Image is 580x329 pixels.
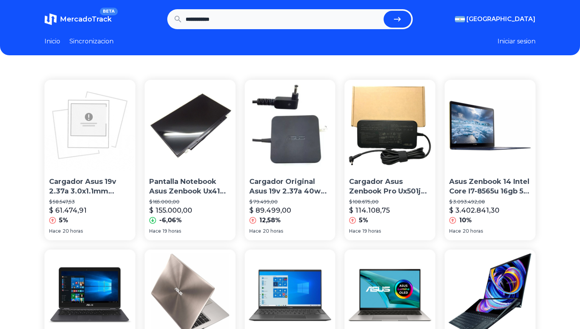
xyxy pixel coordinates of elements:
[44,37,60,46] a: Inicio
[359,216,368,225] p: 5%
[344,80,435,240] a: Cargador Asus Zenbook Pro Ux501jw Ux501vw N501 N501v N501vw Cargador Asus Zenbook Pro Ux501jw Ux5...
[362,228,381,234] span: 19 horas
[449,177,531,196] p: Asus Zenbook 14 Intel Core I7-8565u 16gb 512 Ssd A Pedido!
[163,228,181,234] span: 19 horas
[498,37,536,46] button: Iniciar sesion
[344,80,435,171] img: Cargador Asus Zenbook Pro Ux501jw Ux501vw N501 N501v N501vw
[449,199,531,205] p: $ 3.093.492,08
[445,80,536,171] img: Asus Zenbook 14 Intel Core I7-8565u 16gb 512 Ssd A Pedido!
[59,216,68,225] p: 5%
[349,205,390,216] p: $ 114.108,75
[60,15,112,23] span: MercadoTrack
[149,177,231,196] p: Pantalla Notebook Asus Zenbook Ux410u Series 14.0 Ips Fhd
[44,13,57,25] img: MercadoTrack
[245,80,336,171] img: Cargador Original Asus 19v 2.37a 40w Zenbook Ux360u F553m
[455,16,465,22] img: Argentina
[449,205,499,216] p: $ 3.402.841,30
[259,216,281,225] p: 12,58%
[249,177,331,196] p: Cargador Original Asus 19v 2.37a 40w Zenbook Ux360u F553m
[44,80,135,171] img: Cargador Asus 19v 2.37a 3.0x1.1mm Zenbook Ux21 Ux31 Original
[263,228,283,234] span: 20 horas
[349,177,431,196] p: Cargador Asus Zenbook Pro Ux501jw Ux501vw N501 N501v N501vw
[49,177,131,196] p: Cargador Asus 19v 2.37a 3.0x1.1mm Zenbook Ux21 Ux31 Original
[349,228,361,234] span: Hace
[349,199,431,205] p: $ 108.675,00
[159,216,182,225] p: -6,06%
[49,205,87,216] p: $ 61.474,91
[44,80,135,240] a: Cargador Asus 19v 2.37a 3.0x1.1mm Zenbook Ux21 Ux31 OriginalCargador Asus 19v 2.37a 3.0x1.1mm Zen...
[145,80,236,171] img: Pantalla Notebook Asus Zenbook Ux410u Series 14.0 Ips Fhd
[249,199,331,205] p: $ 79.499,00
[245,80,336,240] a: Cargador Original Asus 19v 2.37a 40w Zenbook Ux360u F553mCargador Original Asus 19v 2.37a 40w Zen...
[44,13,112,25] a: MercadoTrackBETA
[69,37,114,46] a: Sincronizacion
[145,80,236,240] a: Pantalla Notebook Asus Zenbook Ux410u Series 14.0 Ips FhdPantalla Notebook Asus Zenbook Ux410u Se...
[49,228,61,234] span: Hace
[149,228,161,234] span: Hace
[249,205,291,216] p: $ 89.499,00
[459,216,472,225] p: 10%
[249,228,261,234] span: Hace
[463,228,483,234] span: 20 horas
[63,228,83,234] span: 20 horas
[445,80,536,240] a: Asus Zenbook 14 Intel Core I7-8565u 16gb 512 Ssd A Pedido!Asus Zenbook 14 Intel Core I7-8565u 16g...
[49,199,131,205] p: $ 58.547,53
[100,8,118,15] span: BETA
[466,15,536,24] span: [GEOGRAPHIC_DATA]
[449,228,461,234] span: Hace
[149,205,192,216] p: $ 155.000,00
[455,15,536,24] button: [GEOGRAPHIC_DATA]
[149,199,231,205] p: $ 165.000,00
